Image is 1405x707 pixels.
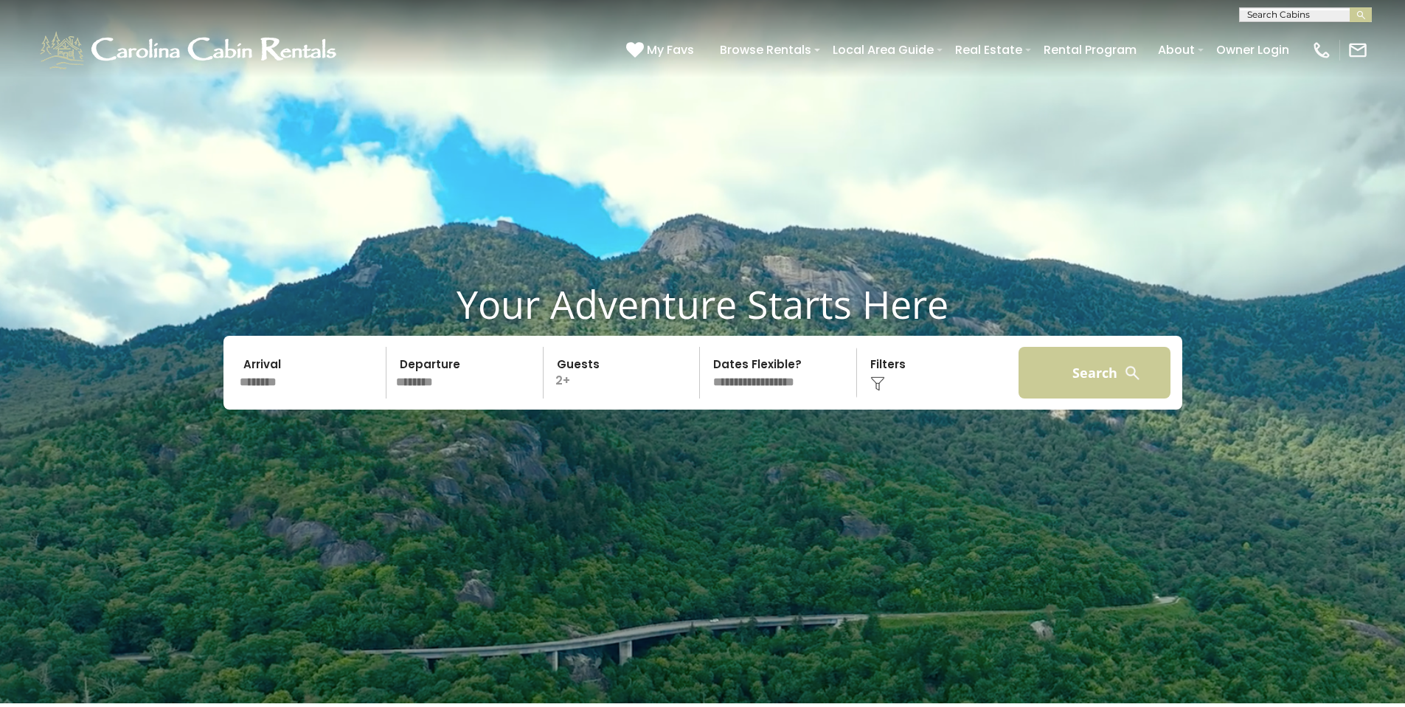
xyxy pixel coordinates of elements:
[1209,37,1297,63] a: Owner Login
[1311,40,1332,61] img: phone-regular-white.png
[870,376,885,391] img: filter--v1.png
[626,41,698,60] a: My Favs
[1036,37,1144,63] a: Rental Program
[11,281,1394,327] h1: Your Adventure Starts Here
[548,347,700,399] p: 2+
[647,41,694,59] span: My Favs
[948,37,1030,63] a: Real Estate
[37,28,343,72] img: White-1-1-2.png
[1151,37,1202,63] a: About
[1019,347,1171,399] button: Search
[712,37,819,63] a: Browse Rentals
[1123,364,1142,382] img: search-regular-white.png
[825,37,941,63] a: Local Area Guide
[1347,40,1368,61] img: mail-regular-white.png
